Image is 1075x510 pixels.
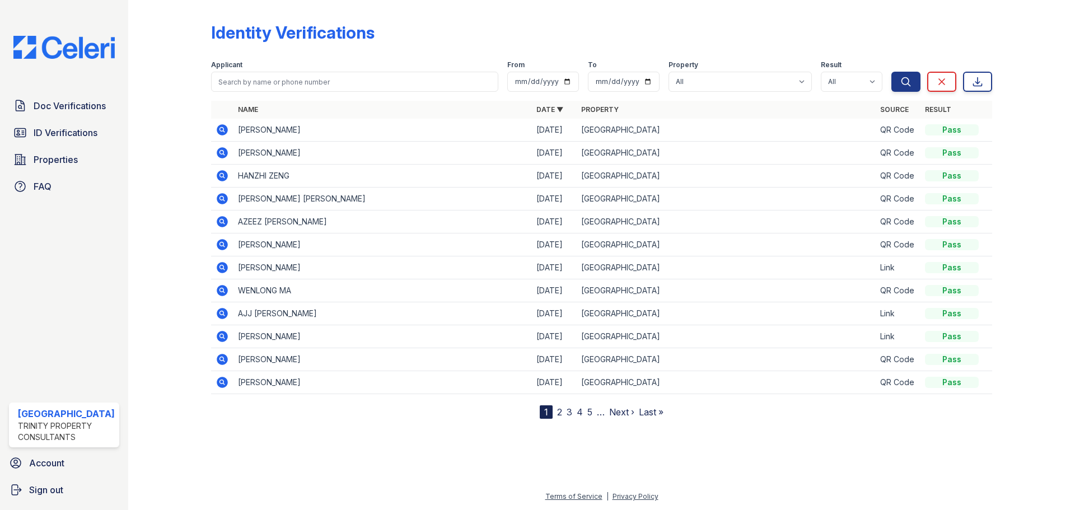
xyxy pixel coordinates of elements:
td: [GEOGRAPHIC_DATA] [577,302,875,325]
a: Property [581,105,619,114]
td: [DATE] [532,325,577,348]
td: [DATE] [532,165,577,188]
img: CE_Logo_Blue-a8612792a0a2168367f1c8372b55b34899dd931a85d93a1a3d3e32e68fde9ad4.png [4,36,124,59]
label: Result [821,60,842,69]
span: Sign out [29,483,63,497]
td: [DATE] [532,119,577,142]
td: [GEOGRAPHIC_DATA] [577,142,875,165]
div: Pass [925,193,979,204]
td: [GEOGRAPHIC_DATA] [577,233,875,256]
td: [GEOGRAPHIC_DATA] [577,188,875,210]
td: [PERSON_NAME] [233,256,532,279]
td: [DATE] [532,348,577,371]
td: [PERSON_NAME] [233,233,532,256]
a: Properties [9,148,119,171]
a: 5 [587,406,592,418]
span: Account [29,456,64,470]
a: FAQ [9,175,119,198]
div: Pass [925,285,979,296]
td: QR Code [876,119,920,142]
td: HANZHI ZENG [233,165,532,188]
a: Last » [639,406,663,418]
div: Pass [925,262,979,273]
td: Link [876,256,920,279]
a: Terms of Service [545,492,602,500]
td: QR Code [876,371,920,394]
td: [PERSON_NAME] [233,142,532,165]
a: Account [4,452,124,474]
td: QR Code [876,279,920,302]
td: QR Code [876,188,920,210]
td: [GEOGRAPHIC_DATA] [577,325,875,348]
a: 3 [567,406,572,418]
td: [GEOGRAPHIC_DATA] [577,165,875,188]
td: [DATE] [532,188,577,210]
td: [PERSON_NAME] [233,325,532,348]
td: [DATE] [532,256,577,279]
span: Properties [34,153,78,166]
div: Pass [925,377,979,388]
div: Trinity Property Consultants [18,420,115,443]
td: WENLONG MA [233,279,532,302]
td: [DATE] [532,233,577,256]
td: [DATE] [532,142,577,165]
label: Property [669,60,698,69]
div: | [606,492,609,500]
td: QR Code [876,142,920,165]
td: [GEOGRAPHIC_DATA] [577,210,875,233]
a: ID Verifications [9,121,119,144]
a: 2 [557,406,562,418]
td: [GEOGRAPHIC_DATA] [577,256,875,279]
div: [GEOGRAPHIC_DATA] [18,407,115,420]
a: Name [238,105,258,114]
td: [DATE] [532,210,577,233]
a: Result [925,105,951,114]
td: [GEOGRAPHIC_DATA] [577,371,875,394]
div: 1 [540,405,553,419]
td: [DATE] [532,371,577,394]
span: FAQ [34,180,52,193]
a: Privacy Policy [613,492,658,500]
td: AZEEZ [PERSON_NAME] [233,210,532,233]
td: [PERSON_NAME] [233,348,532,371]
td: [GEOGRAPHIC_DATA] [577,348,875,371]
td: Link [876,325,920,348]
a: Sign out [4,479,124,501]
span: ID Verifications [34,126,97,139]
label: Applicant [211,60,242,69]
td: [GEOGRAPHIC_DATA] [577,119,875,142]
td: [PERSON_NAME] [233,119,532,142]
div: Pass [925,170,979,181]
div: Pass [925,216,979,227]
label: To [588,60,597,69]
td: QR Code [876,233,920,256]
a: Next › [609,406,634,418]
td: Link [876,302,920,325]
td: QR Code [876,210,920,233]
a: 4 [577,406,583,418]
td: QR Code [876,348,920,371]
div: Pass [925,331,979,342]
td: QR Code [876,165,920,188]
td: [PERSON_NAME] [233,371,532,394]
td: [GEOGRAPHIC_DATA] [577,279,875,302]
div: Pass [925,147,979,158]
div: Identity Verifications [211,22,375,43]
td: [DATE] [532,302,577,325]
div: Pass [925,354,979,365]
a: Date ▼ [536,105,563,114]
span: … [597,405,605,419]
div: Pass [925,239,979,250]
a: Source [880,105,909,114]
td: AJJ [PERSON_NAME] [233,302,532,325]
td: [DATE] [532,279,577,302]
label: From [507,60,525,69]
div: Pass [925,308,979,319]
input: Search by name or phone number [211,72,498,92]
span: Doc Verifications [34,99,106,113]
td: [PERSON_NAME] [PERSON_NAME] [233,188,532,210]
div: Pass [925,124,979,135]
a: Doc Verifications [9,95,119,117]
